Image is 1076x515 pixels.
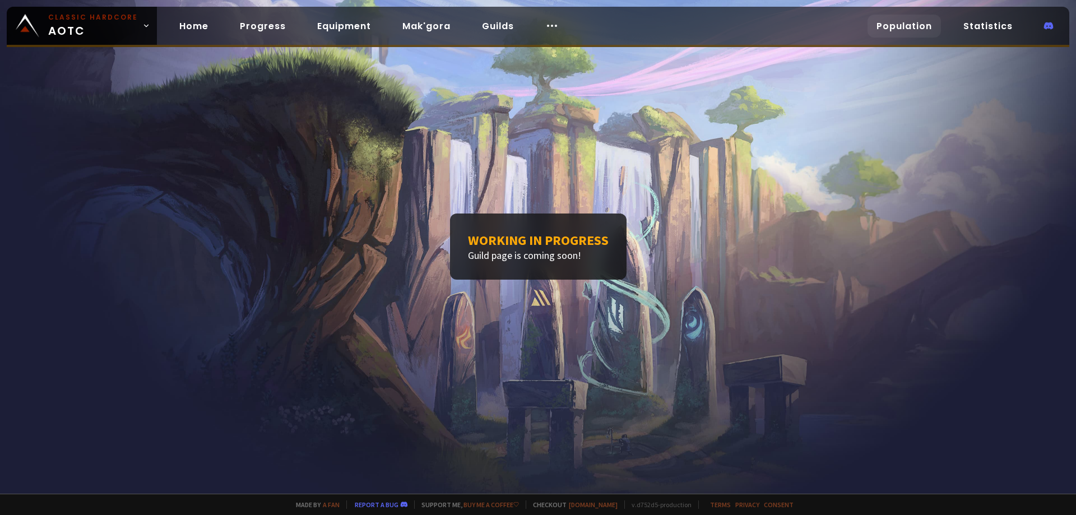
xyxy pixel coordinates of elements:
[231,15,295,38] a: Progress
[7,7,157,45] a: Classic HardcoreAOTC
[468,231,609,249] h1: Working in progress
[624,500,692,509] span: v. d752d5 - production
[463,500,519,509] a: Buy me a coffee
[48,12,138,22] small: Classic Hardcore
[473,15,523,38] a: Guilds
[954,15,1022,38] a: Statistics
[289,500,340,509] span: Made by
[526,500,618,509] span: Checkout
[710,500,731,509] a: Terms
[569,500,618,509] a: [DOMAIN_NAME]
[764,500,794,509] a: Consent
[450,214,627,280] div: Guild page is coming soon!
[170,15,217,38] a: Home
[308,15,380,38] a: Equipment
[735,500,759,509] a: Privacy
[393,15,460,38] a: Mak'gora
[868,15,941,38] a: Population
[414,500,519,509] span: Support me,
[48,12,138,39] span: AOTC
[323,500,340,509] a: a fan
[355,500,398,509] a: Report a bug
